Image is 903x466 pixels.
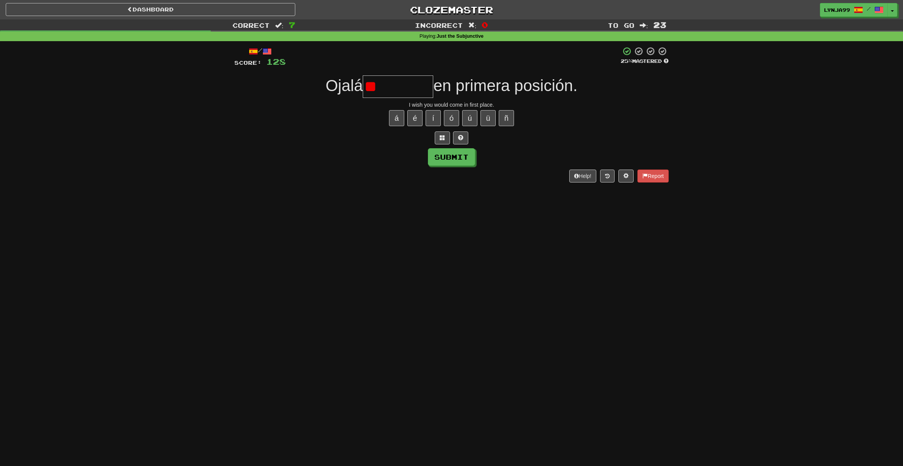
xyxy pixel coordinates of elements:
[307,3,596,16] a: Clozemaster
[437,34,484,39] strong: Just the Subjunctive
[289,20,295,29] span: 7
[453,131,468,144] button: Single letter hint - you only get 1 per sentence and score half the points! alt+h
[569,170,596,183] button: Help!
[234,101,669,109] div: I wish you would come in first place.
[407,110,423,126] button: é
[275,22,283,29] span: :
[653,20,666,29] span: 23
[824,6,850,13] span: Lynja99
[600,170,615,183] button: Round history (alt+y)
[444,110,459,126] button: ó
[640,22,648,29] span: :
[389,110,404,126] button: á
[426,110,441,126] button: í
[6,3,295,16] a: Dashboard
[621,58,632,64] span: 25 %
[482,20,488,29] span: 0
[325,77,363,94] span: Ojalá
[621,58,669,65] div: Mastered
[462,110,477,126] button: ú
[433,77,577,94] span: en primera posición.
[435,131,450,144] button: Switch sentence to multiple choice alt+p
[637,170,669,183] button: Report
[234,59,262,66] span: Score:
[428,148,475,166] button: Submit
[468,22,477,29] span: :
[480,110,496,126] button: ü
[608,21,634,29] span: To go
[415,21,463,29] span: Incorrect
[867,6,871,11] span: /
[232,21,270,29] span: Correct
[266,57,286,66] span: 128
[820,3,888,17] a: Lynja99 /
[234,46,286,56] div: /
[499,110,514,126] button: ñ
